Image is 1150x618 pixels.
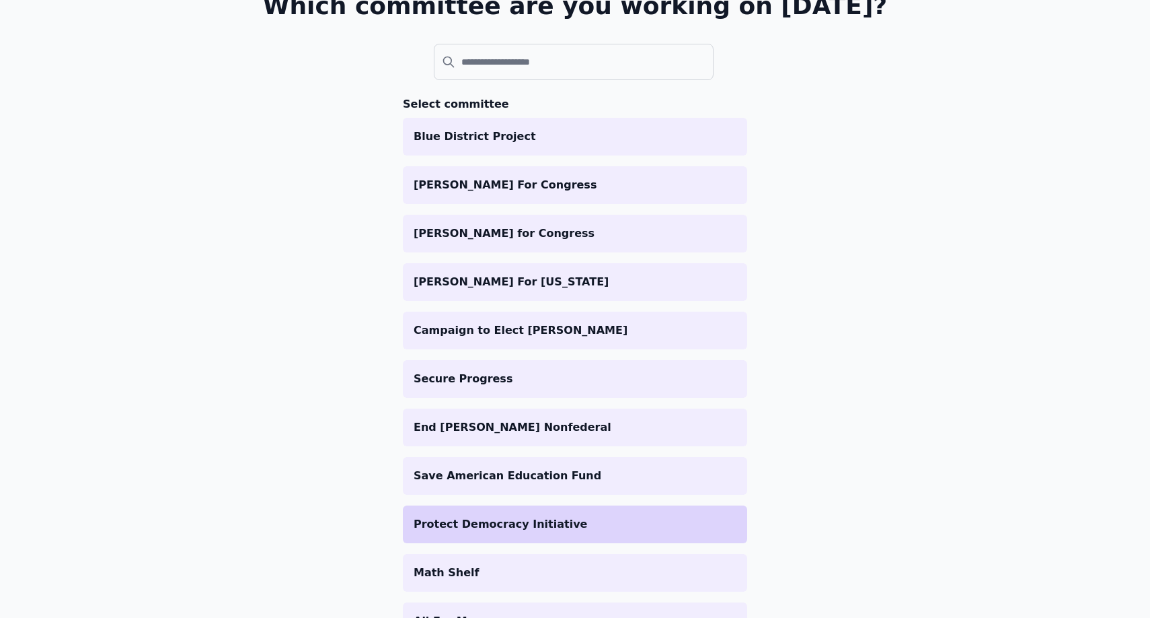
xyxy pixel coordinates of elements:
[414,226,736,242] p: [PERSON_NAME] for Congress
[403,409,747,446] a: End [PERSON_NAME] Nonfederal
[403,215,747,252] a: [PERSON_NAME] for Congress
[403,554,747,592] a: Math Shelf
[414,274,736,290] p: [PERSON_NAME] For [US_STATE]
[403,360,747,398] a: Secure Progress
[414,516,736,533] p: Protect Democracy Initiative
[414,468,736,484] p: Save American Education Fund
[403,118,747,156] a: Blue District Project
[414,565,736,581] p: Math Shelf
[414,322,736,339] p: Campaign to Elect [PERSON_NAME]
[403,263,747,301] a: [PERSON_NAME] For [US_STATE]
[403,312,747,349] a: Campaign to Elect [PERSON_NAME]
[403,506,747,543] a: Protect Democracy Initiative
[414,419,736,436] p: End [PERSON_NAME] Nonfederal
[403,96,747,112] h3: Select committee
[403,457,747,495] a: Save American Education Fund
[414,129,736,145] p: Blue District Project
[414,371,736,387] p: Secure Progress
[403,166,747,204] a: [PERSON_NAME] For Congress
[414,177,736,193] p: [PERSON_NAME] For Congress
